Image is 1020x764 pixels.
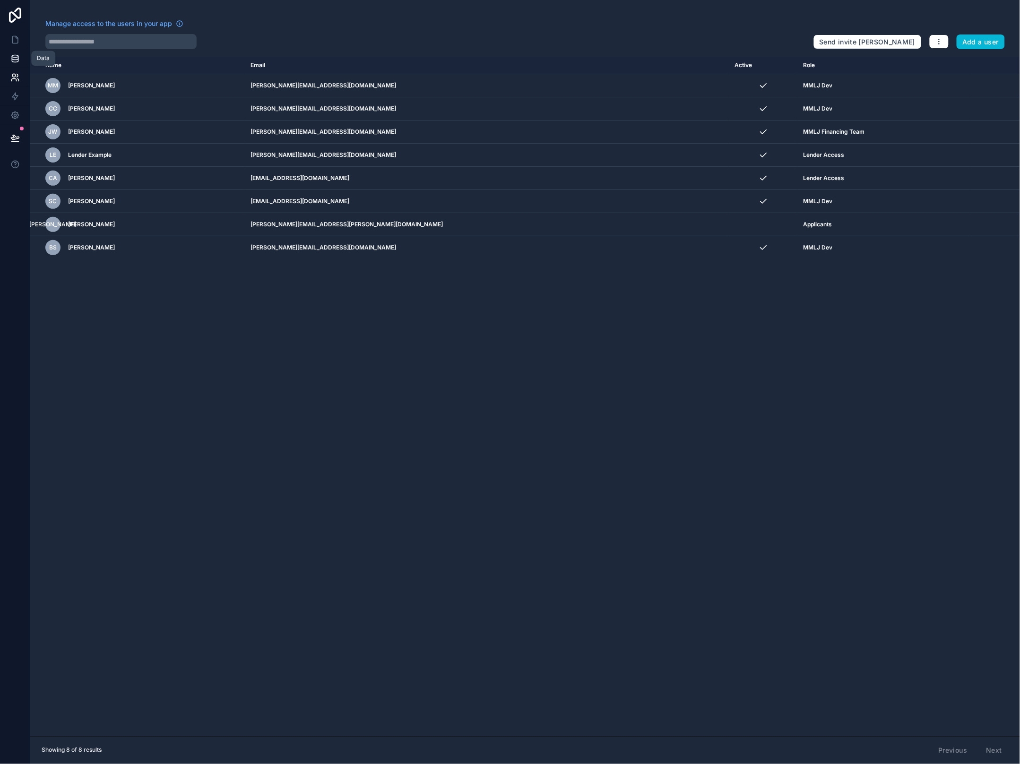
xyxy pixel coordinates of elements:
[245,57,729,74] th: Email
[803,197,832,205] span: MMLJ Dev
[803,244,832,251] span: MMLJ Dev
[68,151,112,159] span: Lender Example
[42,747,102,754] span: Showing 8 of 8 results
[49,244,57,251] span: BS
[30,221,77,228] span: [PERSON_NAME]
[813,34,922,50] button: Send invite [PERSON_NAME]
[803,82,832,89] span: MMLJ Dev
[245,144,729,167] td: [PERSON_NAME][EMAIL_ADDRESS][DOMAIN_NAME]
[803,174,844,182] span: Lender Access
[49,128,58,136] span: JW
[68,221,115,228] span: [PERSON_NAME]
[245,190,729,213] td: [EMAIL_ADDRESS][DOMAIN_NAME]
[245,236,729,259] td: [PERSON_NAME][EMAIL_ADDRESS][DOMAIN_NAME]
[245,74,729,97] td: [PERSON_NAME][EMAIL_ADDRESS][DOMAIN_NAME]
[68,105,115,112] span: [PERSON_NAME]
[68,244,115,251] span: [PERSON_NAME]
[68,174,115,182] span: [PERSON_NAME]
[68,197,115,205] span: [PERSON_NAME]
[245,213,729,236] td: [PERSON_NAME][EMAIL_ADDRESS][PERSON_NAME][DOMAIN_NAME]
[49,105,57,112] span: CC
[803,128,864,136] span: MMLJ Financing Team
[957,34,1005,50] button: Add a user
[803,221,832,228] span: Applicants
[30,57,245,74] th: Name
[245,120,729,144] td: [PERSON_NAME][EMAIL_ADDRESS][DOMAIN_NAME]
[245,97,729,120] td: [PERSON_NAME][EMAIL_ADDRESS][DOMAIN_NAME]
[48,82,58,89] span: MM
[797,57,970,74] th: Role
[803,151,844,159] span: Lender Access
[50,151,56,159] span: LE
[245,167,729,190] td: [EMAIL_ADDRESS][DOMAIN_NAME]
[49,197,57,205] span: SC
[68,82,115,89] span: [PERSON_NAME]
[30,57,1020,737] div: scrollable content
[45,19,183,28] a: Manage access to the users in your app
[803,105,832,112] span: MMLJ Dev
[68,128,115,136] span: [PERSON_NAME]
[729,57,797,74] th: Active
[45,19,172,28] span: Manage access to the users in your app
[49,174,57,182] span: CA
[37,55,50,62] div: Data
